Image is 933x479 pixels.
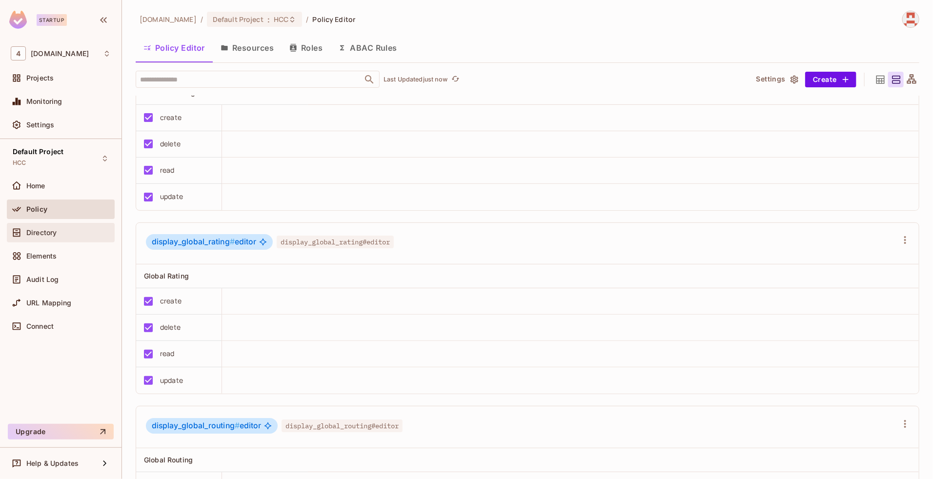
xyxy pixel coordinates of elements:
div: delete [160,322,181,333]
span: 4 [11,46,26,60]
span: Audit Log [26,276,59,283]
div: create [160,112,182,123]
li: / [306,15,308,24]
span: Settings [26,121,54,129]
div: update [160,375,183,386]
span: Connect [26,322,54,330]
span: Projects [26,74,54,82]
span: editor [152,421,261,431]
span: URL Mapping [26,299,72,307]
img: abrar.gohar@46labs.com [903,11,919,27]
div: delete [160,139,181,149]
span: the active workspace [140,15,197,24]
div: update [160,191,183,202]
button: Policy Editor [136,36,213,60]
span: Policy Editor [313,15,356,24]
span: HCC [274,15,288,24]
span: # [235,421,240,430]
span: display_global_routing [152,421,240,430]
span: Default Project [213,15,264,24]
div: read [160,165,175,176]
div: create [160,296,182,306]
span: display_global_rating#editor [277,236,394,248]
span: Click to refresh data [447,74,461,85]
button: ABAC Rules [330,36,405,60]
button: Upgrade [8,424,114,439]
li: / [201,15,203,24]
span: editor [152,237,256,247]
span: Monitoring [26,98,62,105]
button: Roles [282,36,330,60]
span: Help & Updates [26,459,79,467]
img: SReyMgAAAABJRU5ErkJggg== [9,11,27,29]
span: Policy [26,205,47,213]
span: display_global_routing#editor [282,419,403,432]
div: Startup [37,14,67,26]
button: Open [363,73,376,86]
div: read [160,348,175,359]
span: Workspace: 46labs.com [31,50,89,58]
span: # [230,237,235,246]
button: Resources [213,36,282,60]
span: Directory [26,229,57,237]
span: Default Project [13,148,63,156]
span: : [267,16,270,23]
span: General Settings [144,88,199,97]
p: Last Updated just now [384,76,447,83]
span: Global Routing [144,456,193,464]
span: refresh [451,75,460,84]
button: Create [805,72,856,87]
span: Home [26,182,45,190]
span: Elements [26,252,57,260]
span: display_global_rating [152,237,235,246]
span: Global Rating [144,272,189,280]
button: Settings [752,72,801,87]
span: HCC [13,159,26,167]
button: refresh [449,74,461,85]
